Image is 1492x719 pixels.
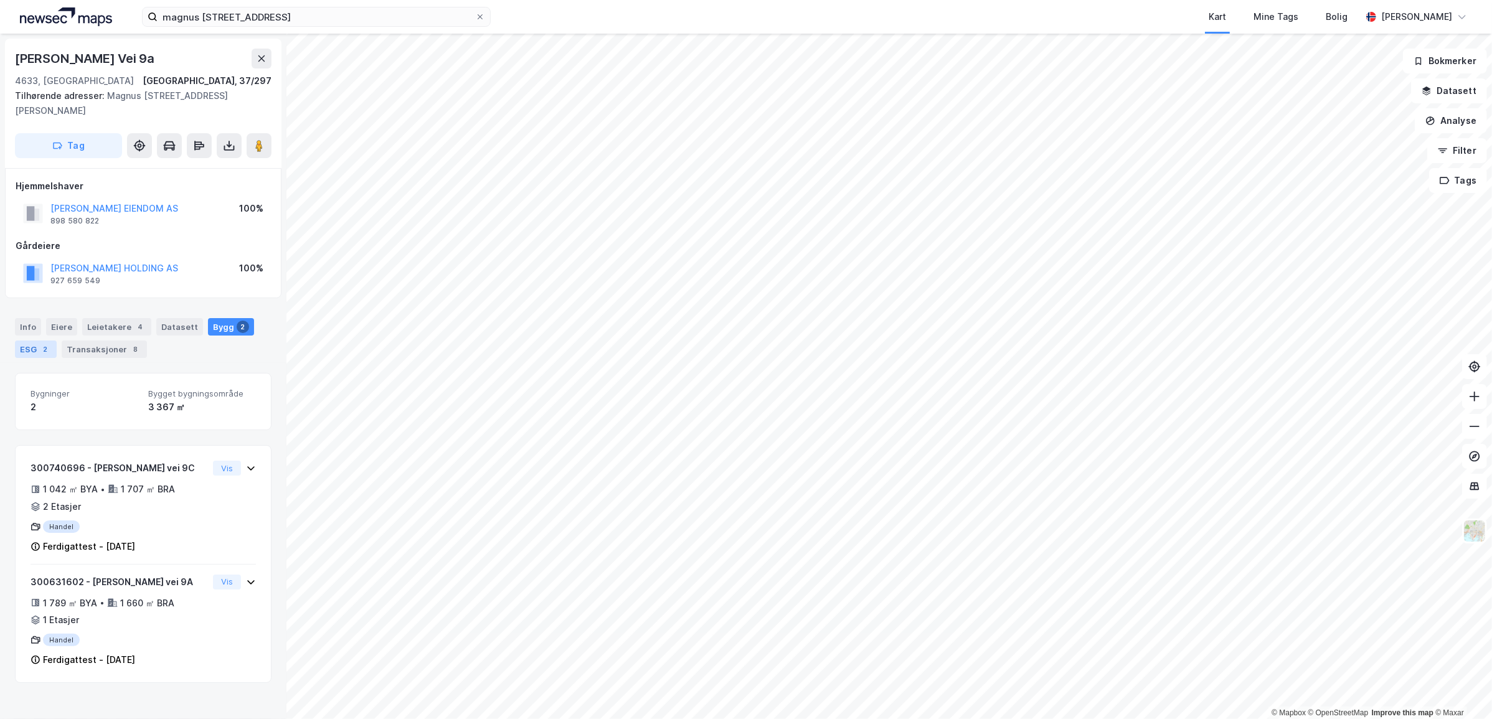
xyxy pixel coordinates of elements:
div: Eiere [46,318,77,336]
div: 927 659 549 [50,276,100,286]
button: Vis [213,575,241,590]
div: Kart [1209,9,1226,24]
button: Datasett [1411,78,1487,103]
a: OpenStreetMap [1308,708,1369,717]
div: Bolig [1326,9,1348,24]
button: Tags [1429,168,1487,193]
div: 8 [130,343,142,355]
div: 100% [239,201,263,216]
div: 2 [237,321,249,333]
input: Søk på adresse, matrikkel, gårdeiere, leietakere eller personer [158,7,475,26]
div: Ferdigattest - [DATE] [43,652,135,667]
div: 2 Etasjer [43,499,81,514]
iframe: Chat Widget [1430,659,1492,719]
div: 1 042 ㎡ BYA [43,482,98,497]
span: Bygninger [31,388,138,399]
div: Leietakere [82,318,151,336]
div: 100% [239,261,263,276]
span: Bygget bygningsområde [148,388,256,399]
div: 1 Etasjer [43,613,79,627]
div: Datasett [156,318,203,336]
a: Mapbox [1272,708,1306,717]
div: 898 580 822 [50,216,99,226]
div: 4 [134,321,146,333]
div: Kontrollprogram for chat [1430,659,1492,719]
div: Gårdeiere [16,238,271,253]
div: [GEOGRAPHIC_DATA], 37/297 [143,73,271,88]
div: • [100,598,105,608]
div: Info [15,318,41,336]
button: Bokmerker [1403,49,1487,73]
span: Tilhørende adresser: [15,90,107,101]
div: 300631602 - [PERSON_NAME] vei 9A [31,575,208,590]
div: [PERSON_NAME] Vei 9a [15,49,157,68]
div: Bygg [208,318,254,336]
div: [PERSON_NAME] [1381,9,1452,24]
div: 2 [31,400,138,415]
div: 300740696 - [PERSON_NAME] vei 9C [31,461,208,476]
div: Ferdigattest - [DATE] [43,539,135,554]
div: • [100,484,105,494]
button: Filter [1427,138,1487,163]
div: Transaksjoner [62,341,147,358]
a: Improve this map [1372,708,1433,717]
div: 4633, [GEOGRAPHIC_DATA] [15,73,134,88]
div: 3 367 ㎡ [148,400,256,415]
img: Z [1463,519,1486,543]
div: ESG [15,341,57,358]
button: Vis [213,461,241,476]
div: 1 789 ㎡ BYA [43,596,97,611]
div: Magnus [STREET_ADDRESS][PERSON_NAME] [15,88,262,118]
div: 1 707 ㎡ BRA [121,482,175,497]
div: 1 660 ㎡ BRA [120,596,174,611]
button: Analyse [1415,108,1487,133]
img: logo.a4113a55bc3d86da70a041830d287a7e.svg [20,7,112,26]
div: 2 [39,343,52,355]
div: Mine Tags [1254,9,1298,24]
button: Tag [15,133,122,158]
div: Hjemmelshaver [16,179,271,194]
